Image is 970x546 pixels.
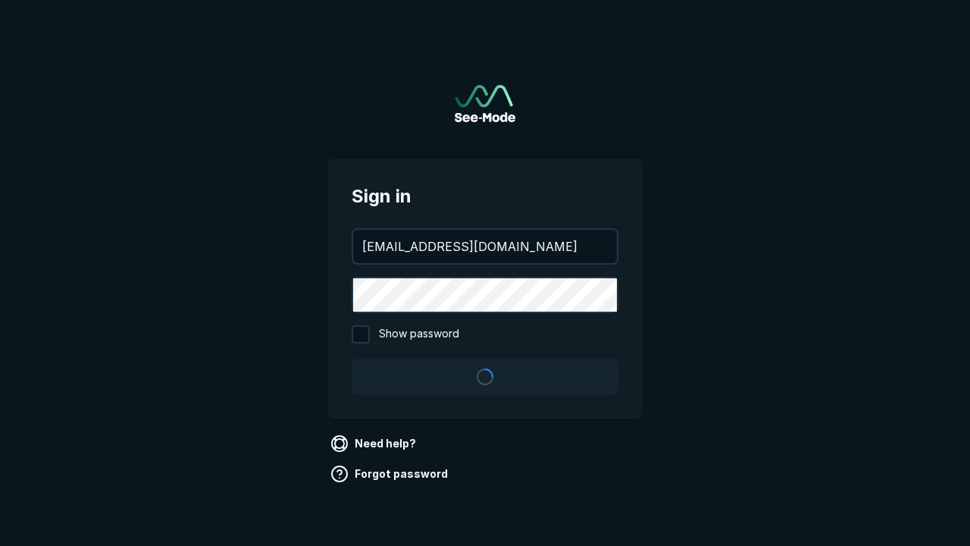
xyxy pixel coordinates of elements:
span: Sign in [352,183,618,210]
span: Show password [379,325,459,344]
img: See-Mode Logo [455,85,515,122]
a: Forgot password [327,462,454,486]
input: your@email.com [353,230,617,263]
a: Go to sign in [455,85,515,122]
a: Need help? [327,431,422,456]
